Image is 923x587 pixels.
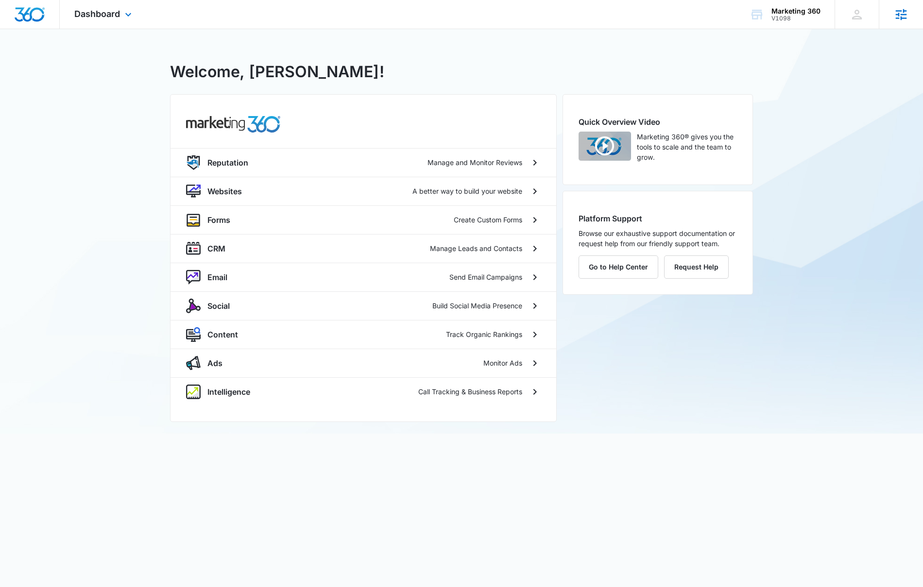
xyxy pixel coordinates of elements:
img: Quick Overview Video [579,132,631,161]
a: Request Help [664,263,729,271]
button: Go to Help Center [579,255,658,279]
img: common.products.marketing.title [186,116,280,133]
p: Manage Leads and Contacts [430,243,522,253]
p: Manage and Monitor Reviews [427,157,522,168]
p: Content [207,329,238,340]
p: Monitor Ads [483,358,522,368]
p: Browse our exhaustive support documentation or request help from our friendly support team. [579,228,737,249]
h2: Quick Overview Video [579,116,737,128]
div: account name [771,7,820,15]
a: socialSocialBuild Social Media Presence [171,291,556,320]
a: nurtureEmailSend Email Campaigns [171,263,556,291]
a: contentContentTrack Organic Rankings [171,320,556,349]
p: Reputation [207,157,248,168]
img: content [186,327,201,342]
h2: Platform Support [579,213,737,224]
p: Forms [207,214,230,226]
h1: Welcome, [PERSON_NAME]! [170,60,384,84]
p: Social [207,300,230,312]
p: Track Organic Rankings [446,329,522,339]
p: Intelligence [207,386,250,398]
img: reputation [186,155,201,170]
p: Email [207,271,227,283]
a: adsAdsMonitor Ads [171,349,556,377]
img: social [186,299,201,313]
img: crm [186,241,201,256]
img: ads [186,356,201,370]
img: forms [186,213,201,227]
p: CRM [207,243,225,254]
p: A better way to build your website [412,186,522,196]
p: Create Custom Forms [454,215,522,225]
p: Marketing 360® gives you the tools to scale and the team to grow. [637,132,737,162]
p: Send Email Campaigns [449,272,522,282]
p: Call Tracking & Business Reports [418,386,522,397]
p: Websites [207,185,242,197]
a: formsFormsCreate Custom Forms [171,205,556,234]
button: Request Help [664,255,729,279]
a: crmCRMManage Leads and Contacts [171,234,556,263]
a: reputationReputationManage and Monitor Reviews [171,148,556,177]
span: Dashboard [74,9,120,19]
a: Go to Help Center [579,263,664,271]
img: intelligence [186,385,201,399]
p: Build Social Media Presence [432,301,522,311]
a: intelligenceIntelligenceCall Tracking & Business Reports [171,377,556,406]
p: Ads [207,357,222,369]
a: websiteWebsitesA better way to build your website [171,177,556,205]
img: nurture [186,270,201,285]
img: website [186,184,201,199]
div: account id [771,15,820,22]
